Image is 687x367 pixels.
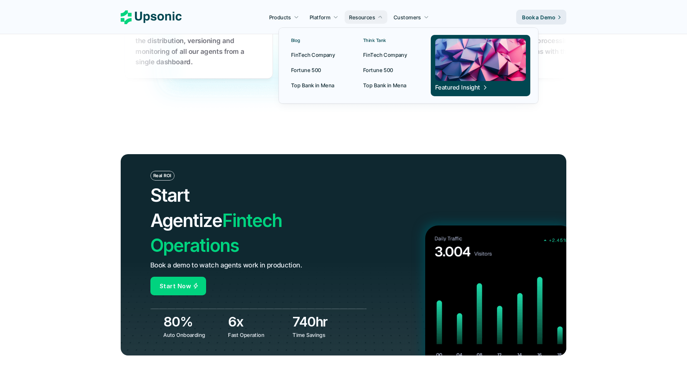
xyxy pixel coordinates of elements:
a: Featured Insight [431,35,530,96]
a: Top Bank in Mena [359,78,421,92]
p: Featured Insight [435,83,480,91]
a: FinTech Company [359,48,421,61]
p: Real ROI [153,173,172,178]
p: FinTech Company [291,51,335,59]
p: Book a demo to watch agents work in production. [150,260,302,271]
p: Resources [349,13,375,21]
p: Fortune 500 [291,66,321,74]
a: Products [265,10,303,24]
a: Book a Demo [516,10,566,25]
h3: 80% [163,312,224,331]
a: Fortune 500 [359,63,421,77]
p: Fortune 500 [363,66,393,74]
p: Platform [310,13,331,21]
p: Top Bank in Mena [291,81,335,89]
p: FinTech Company [363,51,407,59]
a: Top Bank in Mena [287,78,349,92]
h3: 6x [228,312,289,331]
p: Start Now [160,281,191,292]
p: Products [269,13,291,21]
p: Think Tank [363,38,386,43]
p: Time Savings [293,331,352,339]
h2: Fintech Operations [150,183,323,258]
p: With the Agent Platform, we manage the distribution, versioning and monitoring of all our agents ... [134,25,261,68]
a: Fortune 500 [287,63,349,77]
p: Fast Operation [228,331,287,339]
span: Start Agentize [150,184,222,231]
p: Top Bank in Mena [363,81,407,89]
p: Auto Onboarding [163,331,222,339]
p: Customers [394,13,421,21]
h3: 740hr [293,312,354,331]
span: Featured Insight [435,83,488,91]
p: Blog [291,38,300,43]
a: FinTech Company [287,48,349,61]
p: Book a Demo [522,13,555,21]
